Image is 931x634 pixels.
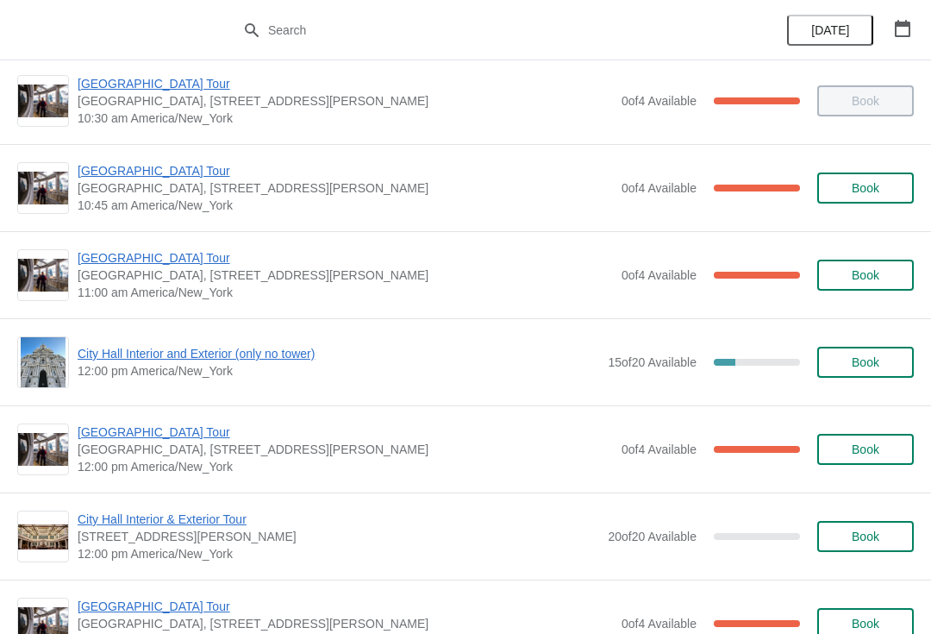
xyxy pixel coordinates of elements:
span: 10:45 am America/New_York [78,197,613,214]
span: 0 of 4 Available [622,94,697,108]
span: Book [852,530,879,543]
span: [GEOGRAPHIC_DATA] Tour [78,249,613,267]
span: Book [852,355,879,369]
img: City Hall Interior and Exterior (only no tower) | | 12:00 pm America/New_York [21,337,66,387]
span: [GEOGRAPHIC_DATA], [STREET_ADDRESS][PERSON_NAME] [78,179,613,197]
span: [GEOGRAPHIC_DATA] Tour [78,424,613,441]
span: 0 of 4 Available [622,181,697,195]
span: 10:30 am America/New_York [78,110,613,127]
span: 0 of 4 Available [622,617,697,631]
span: 15 of 20 Available [608,355,697,369]
span: [STREET_ADDRESS][PERSON_NAME] [78,528,599,545]
button: [DATE] [787,15,873,46]
button: Book [817,434,914,465]
span: [GEOGRAPHIC_DATA] Tour [78,598,613,615]
span: 12:00 pm America/New_York [78,362,599,380]
span: Book [852,268,879,282]
span: City Hall Interior and Exterior (only no tower) [78,345,599,362]
span: [GEOGRAPHIC_DATA] Tour [78,75,613,92]
span: 0 of 4 Available [622,268,697,282]
span: [GEOGRAPHIC_DATA], [STREET_ADDRESS][PERSON_NAME] [78,267,613,284]
img: City Hall Tower Tour | City Hall Visitor Center, 1400 John F Kennedy Boulevard Suite 121, Philade... [18,259,68,292]
img: City Hall Tower Tour | City Hall Visitor Center, 1400 John F Kennedy Boulevard Suite 121, Philade... [18,433,68,467]
span: 12:00 pm America/New_York [78,545,599,562]
img: City Hall Tower Tour | City Hall Visitor Center, 1400 John F Kennedy Boulevard Suite 121, Philade... [18,172,68,205]
button: Book [817,260,914,291]
span: 20 of 20 Available [608,530,697,543]
button: Book [817,347,914,378]
span: City Hall Interior & Exterior Tour [78,511,599,528]
span: 0 of 4 Available [622,443,697,456]
span: [GEOGRAPHIC_DATA], [STREET_ADDRESS][PERSON_NAME] [78,615,613,632]
img: City Hall Tower Tour | City Hall Visitor Center, 1400 John F Kennedy Boulevard Suite 121, Philade... [18,85,68,118]
button: Book [817,173,914,204]
span: 11:00 am America/New_York [78,284,613,301]
span: [GEOGRAPHIC_DATA] Tour [78,162,613,179]
input: Search [267,15,698,46]
span: [GEOGRAPHIC_DATA], [STREET_ADDRESS][PERSON_NAME] [78,92,613,110]
span: [DATE] [811,23,849,37]
span: Book [852,443,879,456]
span: 12:00 pm America/New_York [78,458,613,475]
span: [GEOGRAPHIC_DATA], [STREET_ADDRESS][PERSON_NAME] [78,441,613,458]
span: Book [852,617,879,631]
span: Book [852,181,879,195]
img: City Hall Interior & Exterior Tour | 1400 John F Kennedy Boulevard, Suite 121, Philadelphia, PA, ... [18,524,68,549]
button: Book [817,521,914,552]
